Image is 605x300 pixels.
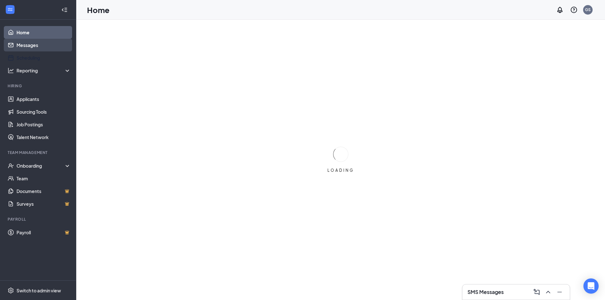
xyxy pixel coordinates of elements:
[8,150,70,155] div: Team Management
[533,288,541,296] svg: ComposeMessage
[17,131,71,143] a: Talent Network
[17,39,71,51] a: Messages
[17,51,71,64] a: Scheduling
[17,226,71,239] a: PayrollCrown
[17,26,71,39] a: Home
[17,93,71,105] a: Applicants
[583,278,599,294] div: Open Intercom Messenger
[325,168,357,173] div: LOADING
[8,83,70,89] div: Hiring
[8,217,70,222] div: Payroll
[556,288,563,296] svg: Minimize
[544,288,552,296] svg: ChevronUp
[17,118,71,131] a: Job Postings
[570,6,578,14] svg: QuestionInfo
[556,6,564,14] svg: Notifications
[8,287,14,294] svg: Settings
[17,287,61,294] div: Switch to admin view
[585,7,591,12] div: GS
[8,163,14,169] svg: UserCheck
[8,67,14,74] svg: Analysis
[17,163,65,169] div: Onboarding
[17,197,71,210] a: SurveysCrown
[7,6,13,13] svg: WorkstreamLogo
[87,4,110,15] h1: Home
[17,185,71,197] a: DocumentsCrown
[532,287,542,297] button: ComposeMessage
[555,287,565,297] button: Minimize
[61,7,68,13] svg: Collapse
[17,105,71,118] a: Sourcing Tools
[543,287,553,297] button: ChevronUp
[17,172,71,185] a: Team
[17,67,71,74] div: Reporting
[467,289,504,296] h3: SMS Messages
